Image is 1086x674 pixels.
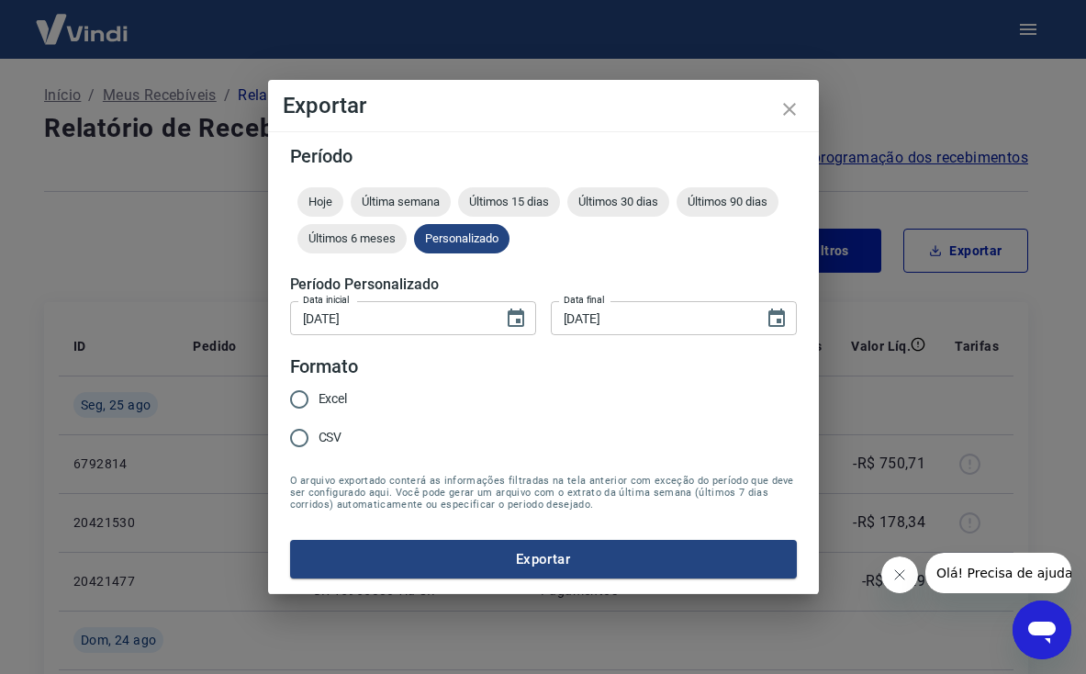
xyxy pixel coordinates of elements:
label: Data final [564,293,605,307]
div: Últimos 30 dias [567,187,669,217]
span: Últimos 15 dias [458,195,560,208]
button: Choose date, selected date is 18 de ago de 2025 [498,300,534,337]
input: DD/MM/YYYY [551,301,751,335]
button: Choose date, selected date is 25 de ago de 2025 [758,300,795,337]
div: Últimos 90 dias [677,187,778,217]
span: Personalizado [414,231,509,245]
span: Última semana [351,195,451,208]
h5: Período [290,147,797,165]
button: close [767,87,812,131]
legend: Formato [290,354,359,380]
div: Últimos 15 dias [458,187,560,217]
span: O arquivo exportado conterá as informações filtradas na tela anterior com exceção do período que ... [290,475,797,511]
button: Exportar [290,540,797,579]
div: Últimos 6 meses [297,224,407,253]
label: Data inicial [303,293,350,307]
iframe: Mensagem da empresa [925,553,1071,593]
span: Hoje [297,195,343,208]
span: Excel [319,389,348,409]
span: Últimos 6 meses [297,231,407,245]
span: Olá! Precisa de ajuda? [11,13,154,28]
div: Hoje [297,187,343,217]
iframe: Fechar mensagem [881,556,918,593]
div: Última semana [351,187,451,217]
span: Últimos 30 dias [567,195,669,208]
input: DD/MM/YYYY [290,301,490,335]
span: CSV [319,428,342,447]
h5: Período Personalizado [290,275,797,294]
div: Personalizado [414,224,509,253]
iframe: Botão para abrir a janela de mensagens [1013,601,1071,659]
span: Últimos 90 dias [677,195,778,208]
h4: Exportar [283,95,804,117]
